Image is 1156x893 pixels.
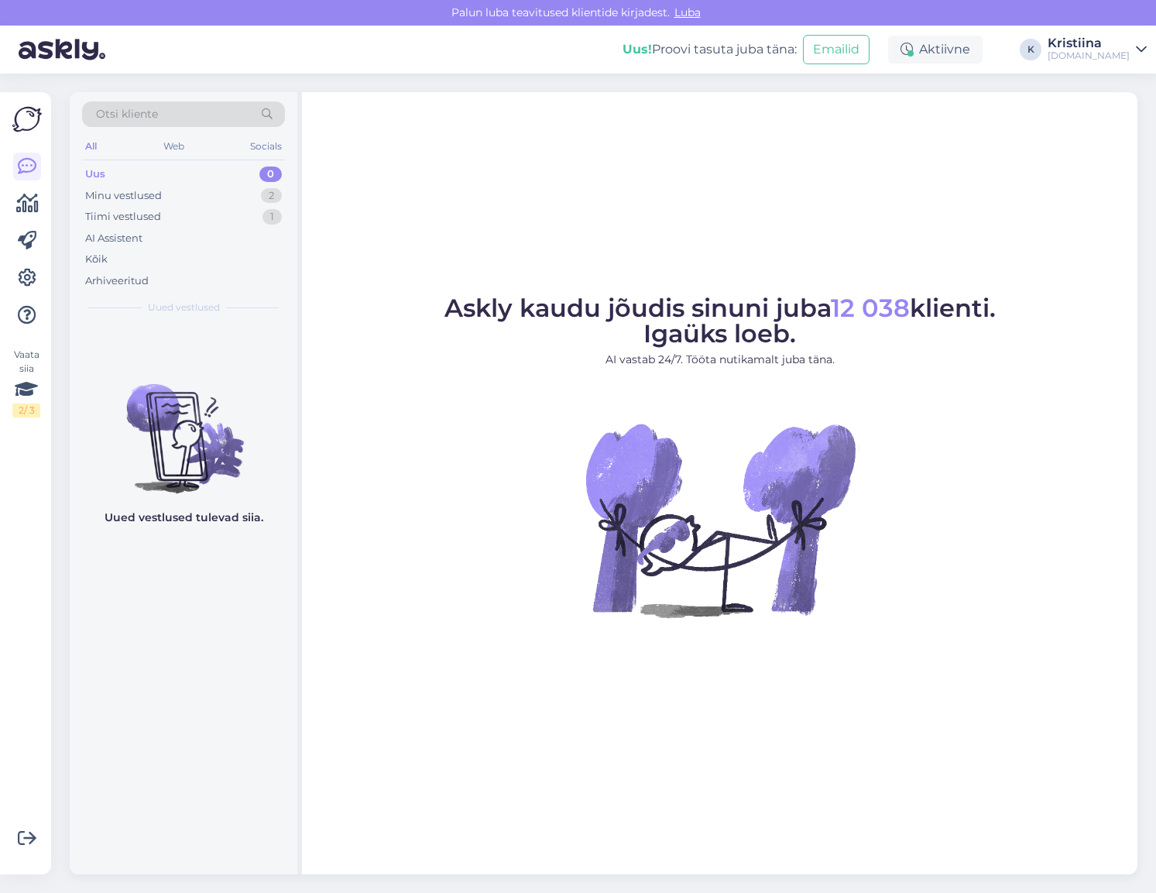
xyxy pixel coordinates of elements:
div: 2 / 3 [12,404,40,417]
div: Arhiveeritud [85,273,149,289]
div: 2 [261,188,282,204]
div: 1 [262,209,282,225]
div: Kristiina [1048,37,1130,50]
div: Minu vestlused [85,188,162,204]
button: Emailid [803,35,870,64]
span: Uued vestlused [148,301,220,314]
div: All [82,136,100,156]
div: Web [160,136,187,156]
div: [DOMAIN_NAME] [1048,50,1130,62]
div: K [1020,39,1041,60]
div: Socials [247,136,285,156]
img: No chats [70,356,297,496]
div: Aktiivne [888,36,983,64]
img: Askly Logo [12,105,42,134]
img: No Chat active [581,380,859,659]
div: Uus [85,167,105,182]
p: Uued vestlused tulevad siia. [105,510,263,526]
p: AI vastab 24/7. Tööta nutikamalt juba täna. [444,352,996,368]
b: Uus! [623,42,652,57]
div: Tiimi vestlused [85,209,161,225]
div: AI Assistent [85,231,142,246]
span: Luba [670,5,705,19]
div: Proovi tasuta juba täna: [623,40,797,59]
span: Askly kaudu jõudis sinuni juba klienti. Igaüks loeb. [444,293,996,349]
a: Kristiina[DOMAIN_NAME] [1048,37,1147,62]
span: Otsi kliente [96,106,158,122]
div: Kõik [85,252,108,267]
div: Vaata siia [12,348,40,417]
div: 0 [259,167,282,182]
span: 12 038 [831,293,910,323]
